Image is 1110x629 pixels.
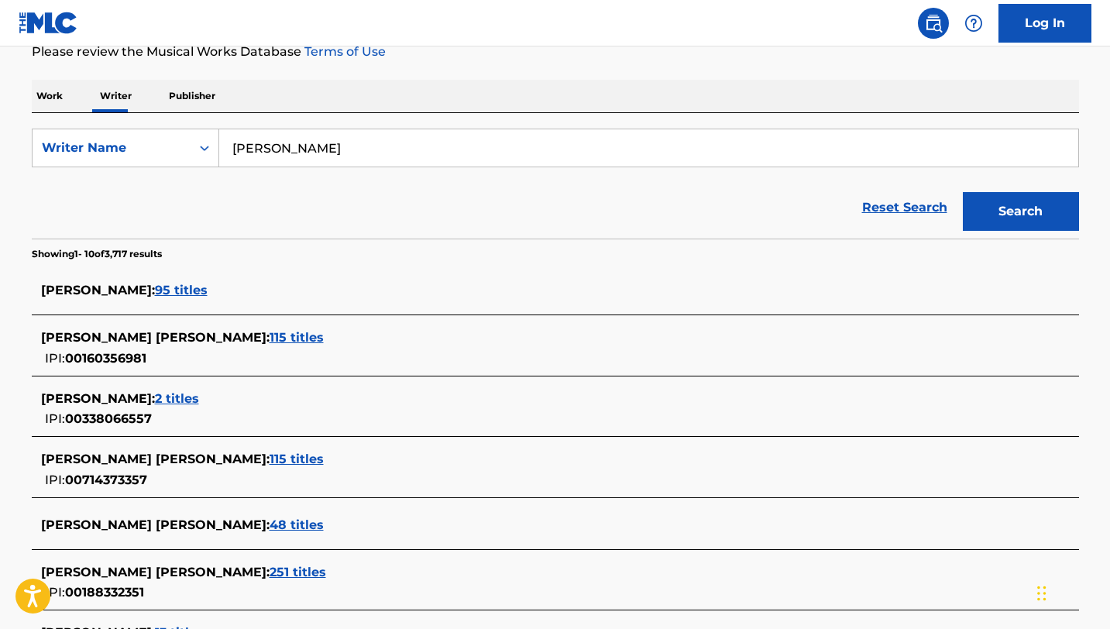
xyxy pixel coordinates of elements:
span: [PERSON_NAME] : [41,391,155,406]
span: 251 titles [270,565,326,579]
div: Writer Name [42,139,181,157]
span: [PERSON_NAME] [PERSON_NAME] : [41,452,270,466]
div: Help [958,8,989,39]
span: [PERSON_NAME] : [41,283,155,297]
span: [PERSON_NAME] [PERSON_NAME] : [41,330,270,345]
p: Showing 1 - 10 of 3,717 results [32,247,162,261]
span: 2 titles [155,391,199,406]
span: 95 titles [155,283,208,297]
a: Public Search [918,8,949,39]
span: 00714373357 [65,473,147,487]
img: MLC Logo [19,12,78,34]
span: 00160356981 [65,351,146,366]
p: Publisher [164,80,220,112]
span: IPI: [45,351,65,366]
span: 00188332351 [65,585,144,600]
p: Writer [95,80,136,112]
span: IPI: [45,411,65,426]
p: Please review the Musical Works Database [32,43,1079,61]
span: 115 titles [270,452,324,466]
span: 00338066557 [65,411,152,426]
span: [PERSON_NAME] [PERSON_NAME] : [41,565,270,579]
span: 115 titles [270,330,324,345]
a: Log In [998,4,1091,43]
iframe: Chat Widget [1033,555,1110,629]
span: IPI: [45,585,65,600]
span: [PERSON_NAME] [PERSON_NAME] : [41,517,270,532]
p: Work [32,80,67,112]
div: Drag [1037,570,1046,617]
img: help [964,14,983,33]
button: Search [963,192,1079,231]
span: 48 titles [270,517,324,532]
a: Terms of Use [301,44,386,59]
a: Reset Search [854,191,955,225]
img: search [924,14,943,33]
span: IPI: [45,473,65,487]
form: Search Form [32,129,1079,239]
